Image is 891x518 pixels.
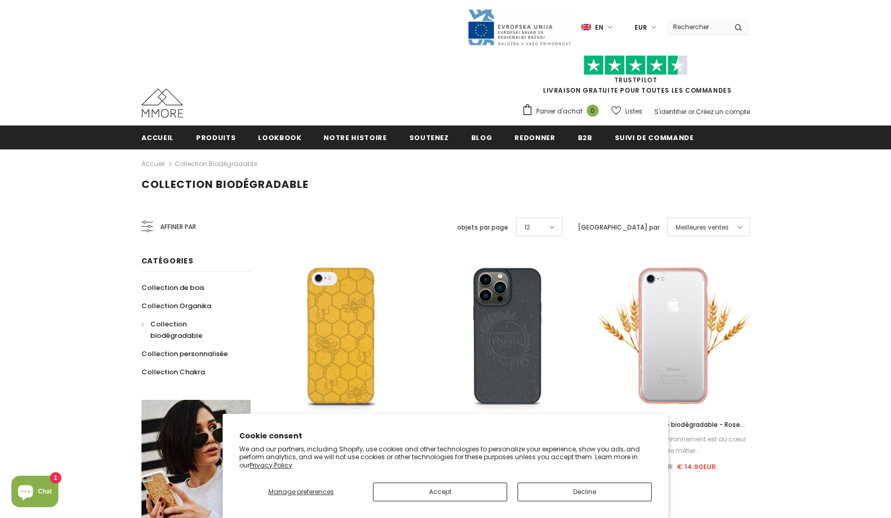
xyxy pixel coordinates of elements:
span: Listes [625,106,642,117]
span: Redonner [514,133,555,143]
span: 12 [524,222,530,233]
span: or [688,107,694,116]
span: Coque de portable biodégradable - Rose transparent [609,420,745,440]
img: Cas MMORE [141,89,183,118]
span: Collection Organika [141,301,211,311]
a: Créez un compte [696,107,750,116]
span: Produits [196,133,236,143]
span: Collection de bois [141,283,204,293]
a: soutenez [409,125,449,149]
span: 0 [587,105,599,117]
a: Collection Chakra [141,363,205,381]
a: Coque de portable biodégradable - Rose transparent [599,419,750,431]
a: Accueil [141,158,165,170]
span: Accueil [141,133,174,143]
a: Produits [196,125,236,149]
span: Collection personnalisée [141,349,228,359]
a: B2B [578,125,592,149]
span: Collection Chakra [141,367,205,377]
input: Search Site [667,19,727,34]
button: Manage preferences [239,483,363,501]
p: We and our partners, including Shopify, use cookies and other technologies to personalize your ex... [239,445,652,470]
h2: Cookie consent [239,431,652,441]
button: Decline [518,483,652,501]
inbox-online-store-chat: Shopify online store chat [8,476,61,510]
img: i-lang-1.png [582,23,591,32]
a: Collection biodégradable [141,315,239,345]
span: Suivi de commande [615,133,694,143]
span: LIVRAISON GRATUITE POUR TOUTES LES COMMANDES [522,60,750,95]
a: Privacy Policy [250,461,292,470]
span: EUR [635,22,647,33]
a: Panier d'achat 0 [522,104,604,119]
span: Collection biodégradable [141,177,308,192]
a: Notre histoire [324,125,386,149]
a: Lookbook [258,125,301,149]
span: en [595,22,603,33]
span: Collection biodégradable [150,319,202,340]
a: Javni Razpis [467,22,571,31]
a: Collection de bois [141,279,204,297]
span: Blog [471,133,493,143]
span: Affiner par [160,221,196,233]
span: B2B [578,133,592,143]
span: Manage preferences [268,487,334,496]
a: S'identifier [654,107,687,116]
label: [GEOGRAPHIC_DATA] par [578,222,660,233]
a: TrustPilot [614,75,657,84]
a: Listes [611,102,642,120]
a: Suivi de commande [615,125,694,149]
img: Faites confiance aux étoiles pilotes [584,55,688,75]
div: La protection de l'environnement est au cœur de notre métier... [599,434,750,457]
span: Lookbook [258,133,301,143]
a: Accueil [141,125,174,149]
span: soutenez [409,133,449,143]
a: Collection Organika [141,297,211,315]
span: Meilleures ventes [676,222,729,233]
button: Accept [373,483,507,501]
span: € 14.90EUR [677,462,716,472]
a: Blog [471,125,493,149]
span: Panier d'achat [536,106,583,117]
a: Collection biodégradable [175,159,257,168]
img: Javni Razpis [467,8,571,46]
span: Notre histoire [324,133,386,143]
label: objets par page [457,222,508,233]
span: Catégories [141,256,193,266]
a: Redonner [514,125,555,149]
a: Collection personnalisée [141,345,228,363]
